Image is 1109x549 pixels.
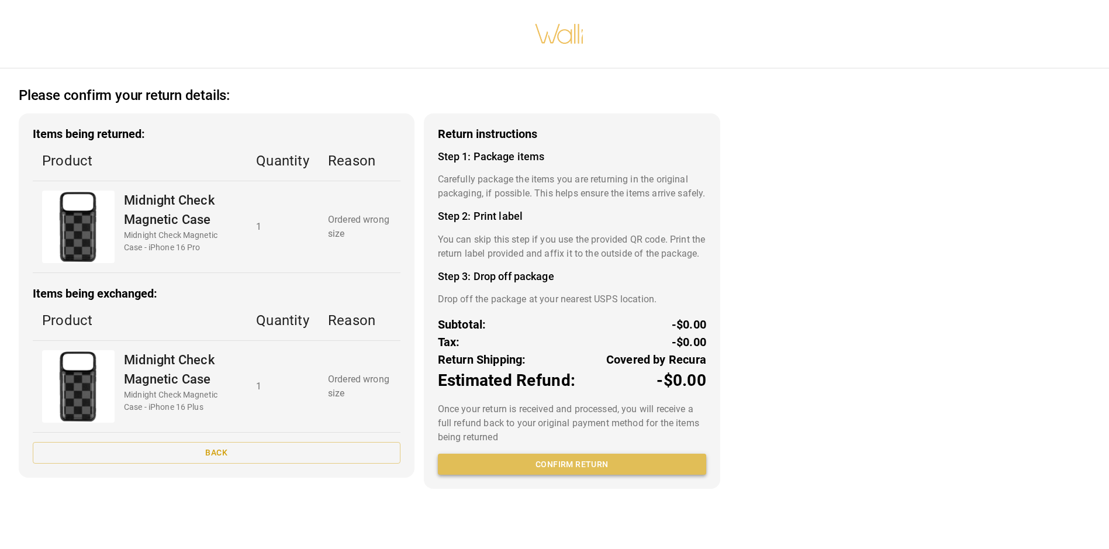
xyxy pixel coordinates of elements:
p: Return Shipping: [438,351,526,368]
p: Ordered wrong size [328,372,391,400]
h3: Items being returned: [33,127,400,141]
p: Drop off the package at your nearest USPS location. [438,292,706,306]
p: Quantity [256,150,309,171]
p: -$0.00 [657,368,706,393]
p: Carefully package the items you are returning in the original packaging, if possible. This helps ... [438,172,706,201]
p: -$0.00 [672,316,706,333]
p: Midnight Check Magnetic Case [124,191,237,229]
h4: Step 1: Package items [438,150,706,163]
p: Quantity [256,310,309,331]
img: walli-inc.myshopify.com [534,9,585,59]
p: Covered by Recura [606,351,706,368]
h3: Items being exchanged: [33,287,400,301]
h4: Step 3: Drop off package [438,270,706,283]
p: Product [42,150,237,171]
p: Reason [328,150,391,171]
p: Tax: [438,333,460,351]
p: Midnight Check Magnetic Case - iPhone 16 Pro [124,229,237,254]
button: Back [33,442,400,464]
p: You can skip this step if you use the provided QR code. Print the return label provided and affix... [438,233,706,261]
p: 1 [256,220,309,234]
p: Midnight Check Magnetic Case [124,350,237,389]
h3: Return instructions [438,127,706,141]
p: Midnight Check Magnetic Case - iPhone 16 Plus [124,389,237,413]
h2: Please confirm your return details: [19,87,230,104]
p: Once your return is received and processed, you will receive a full refund back to your original ... [438,402,706,444]
p: Estimated Refund: [438,368,575,393]
p: Ordered wrong size [328,213,391,241]
p: Product [42,310,237,331]
button: Confirm return [438,454,706,475]
p: -$0.00 [672,333,706,351]
p: 1 [256,379,309,393]
p: Subtotal: [438,316,486,333]
p: Reason [328,310,391,331]
h4: Step 2: Print label [438,210,706,223]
